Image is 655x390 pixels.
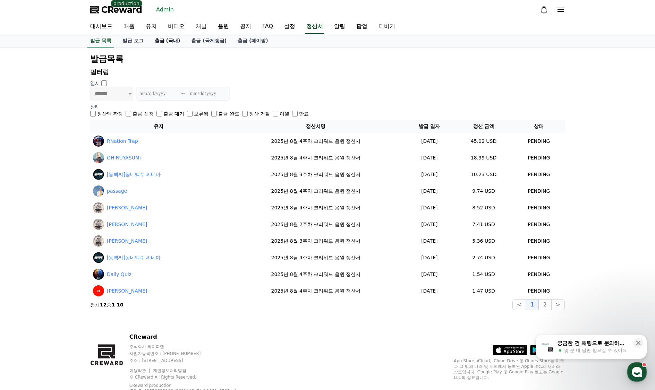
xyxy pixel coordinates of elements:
td: 1.54 USD [454,266,513,283]
strong: 12 [100,302,107,307]
td: 1.47 USD [454,283,513,299]
td: 5.36 USD [454,233,513,249]
td: 2025년 8월 2주차 크리워드 음원 정산서 [227,216,405,233]
td: PENDING [513,199,565,216]
span: 홈 [22,230,26,236]
a: 공지 [235,19,257,34]
p: ~ [181,89,185,98]
a: 매출 [118,19,140,34]
td: 2025년 8월 3주차 크리워드 음원 정산서 [227,166,405,183]
p: 주식회사 와이피랩 [129,344,251,349]
a: passage [107,188,127,195]
td: 2025년 8월 4주차 크리워드 음원 정산서 [227,183,405,199]
a: 대시보드 [85,19,118,34]
p: 상태 [90,103,565,110]
th: 상태 [513,120,565,133]
a: 설정 [90,220,133,237]
th: 정산 금액 [454,120,513,133]
td: 8.52 USD [454,199,513,216]
span: 설정 [107,230,116,236]
td: [DATE] [405,266,454,283]
td: [DATE] [405,183,454,199]
td: PENDING [513,233,565,249]
button: < [512,299,526,310]
img: 杉元博幸 [93,202,104,213]
p: © CReward All Rights Reserved. [129,374,251,380]
td: PENDING [513,216,565,233]
a: 팝업 [351,19,373,34]
td: 2025년 8월 4주차 크리워드 음원 정산서 [227,249,405,266]
img: passage [93,185,104,197]
a: 출금 (페이팔) [232,34,274,47]
td: PENDING [513,149,565,166]
td: PENDING [513,249,565,266]
a: 홈 [2,220,46,237]
a: 출금 (국제송금) [186,34,232,47]
a: Daily Quiz [107,271,131,278]
td: PENDING [513,266,565,283]
a: 출금 (국내) [149,34,186,47]
p: App Store, iCloud, iCloud Drive 및 iTunes Store는 미국과 그 밖의 나라 및 지역에서 등록된 Apple Inc.의 서비스 상표입니다. Goo... [454,358,565,380]
td: [DATE] [405,283,454,299]
td: PENDING [513,183,565,199]
img: OHIRUYASUMi [93,152,104,163]
a: [PERSON_NAME] [107,287,147,295]
td: 9.74 USD [454,183,513,199]
a: 정산서 [305,19,324,34]
a: FAQ [257,19,279,34]
button: 1 [526,299,538,310]
a: [동백씨]동네백수 씨네마 [107,171,161,178]
td: 2025년 8월 4주차 크리워드 음원 정산서 [227,133,405,149]
td: [DATE] [405,216,454,233]
a: 비디오 [162,19,190,34]
th: 유저 [90,120,227,133]
td: 2025년 8월 4주차 크리워드 음원 정산서 [227,283,405,299]
a: [PERSON_NAME] [107,221,147,228]
td: [DATE] [405,149,454,166]
td: [DATE] [405,233,454,249]
p: CReward [129,333,251,341]
td: 2025년 8월 4주차 크리워드 음원 정산서 [227,149,405,166]
td: 2.74 USD [454,249,513,266]
th: 정산서명 [227,120,405,133]
a: 음원 [212,19,235,34]
img: [동백씨]동네백수 씨네마 [93,169,104,180]
a: 채널 [190,19,212,34]
p: 일시 [90,80,100,87]
img: RNation Trap [93,136,104,147]
a: Admin [153,4,177,15]
h2: 발급목록 [90,53,565,64]
label: 보류됨 [194,110,209,117]
a: 설정 [279,19,301,34]
a: 대화 [46,220,90,237]
td: 18.99 USD [454,149,513,166]
a: [PERSON_NAME] [107,204,147,211]
strong: 10 [117,302,123,307]
td: [DATE] [405,133,454,149]
td: [DATE] [405,199,454,216]
img: Hardik Maurya [93,285,104,296]
td: 45.02 USD [454,133,513,149]
a: OHIRUYASUMi [107,154,141,162]
td: 10.23 USD [454,166,513,183]
label: 출금 대기 [163,110,184,117]
td: [DATE] [405,166,454,183]
td: PENDING [513,166,565,183]
label: 이월 [280,110,289,117]
a: RNation Trap [107,138,138,145]
td: 7.41 USD [454,216,513,233]
p: 사업자등록번호 : [PHONE_NUMBER] [129,351,251,356]
a: CReward [90,4,142,15]
label: 만료 [299,110,309,117]
td: 2025년 8월 3주차 크리워드 음원 정산서 [227,233,405,249]
span: 대화 [63,231,72,236]
a: [동백씨]동네백수 씨네마 [107,254,161,261]
button: 2 [538,299,551,310]
td: PENDING [513,283,565,299]
p: 주소 : [STREET_ADDRESS] [129,358,251,363]
p: 필터링 [90,67,565,77]
a: 이용약관 [129,368,151,373]
a: 디버거 [373,19,401,34]
p: 전체 중 - [90,301,124,308]
label: 정산액 확정 [97,110,123,117]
